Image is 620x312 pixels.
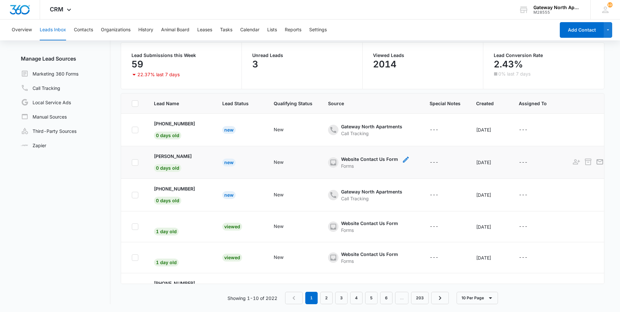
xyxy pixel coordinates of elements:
a: New [222,160,236,165]
a: Archived [21,33,52,41]
button: History [138,20,153,40]
div: --- [430,159,438,166]
a: [PERSON_NAME]0 days old [154,153,192,171]
em: 1 [305,292,318,304]
p: Lead Conversion Rate [494,53,594,58]
div: - - Select to Edit Field [519,159,539,166]
p: 2.43% [494,59,523,69]
a: [PHONE_NUMBER]0 days old [154,185,195,203]
p: [PERSON_NAME] [154,153,192,160]
div: New [274,191,283,198]
div: - - Select to Edit Field [274,159,295,166]
div: Viewed [222,223,242,231]
div: - - Select to Edit Field [274,191,295,199]
button: Tasks [220,20,232,40]
div: New [274,254,283,261]
div: --- [519,223,528,231]
div: Gateway North Apartments [341,188,402,195]
button: Lists [267,20,277,40]
div: - - Select to Edit Field [328,123,414,137]
div: --- [519,126,528,134]
a: Local Service Ads [21,98,71,106]
div: - - Select to Edit Field [154,280,207,299]
p: [PHONE_NUMBER] [154,280,195,287]
a: Manual Sources [21,113,67,121]
div: New [274,159,283,165]
span: 1 day old [154,259,179,266]
div: notifications count [607,2,613,7]
div: Forms [341,163,398,169]
div: - - Select to Edit Field [519,191,539,199]
a: [PHONE_NUMBER]0 days old [154,120,195,138]
button: Add as Contact [572,157,581,166]
div: - - Select to Edit Field [274,223,295,231]
h3: Manage Lead Sources [16,55,110,63]
div: [DATE] [476,159,503,166]
p: 2014 [373,59,396,69]
span: Created [476,100,494,107]
div: - - Select to Edit Field [328,283,414,296]
div: - - Select to Edit Field [328,156,410,169]
a: Call Tracking [21,84,60,92]
a: Third-Party Sources [21,127,76,135]
p: Viewed Leads [373,53,473,58]
div: - - Select to Edit Field [154,185,207,205]
a: Page 4 [350,292,363,304]
button: Reports [285,20,301,40]
button: 10 Per Page [457,292,498,304]
a: Viewed [222,224,242,229]
div: - - Select to Edit Field [519,223,539,231]
button: Leases [197,20,212,40]
div: - - Select to Edit Field [430,254,450,262]
div: --- [430,126,438,134]
div: - - Select to Edit Field [154,153,203,172]
a: 1 day old [154,260,179,265]
a: Page 6 [380,292,393,304]
div: - - Select to Edit Field [519,254,539,262]
div: - - Select to Edit Field [430,191,450,199]
p: [PHONE_NUMBER] [154,120,195,127]
div: - - Select to Edit Field [430,159,450,166]
p: 3 [252,59,258,69]
div: Website Contact Us Form [341,220,398,227]
div: Website Contact Us Form [341,251,398,258]
button: Settings [309,20,327,40]
a: Page 5 [365,292,378,304]
p: Showing 1-10 of 2022 [227,295,277,302]
div: New [274,223,283,230]
span: 0 days old [154,197,181,205]
div: - - Select to Edit Field [430,126,450,134]
div: --- [430,191,438,199]
div: Gateway North Apartments [341,123,402,130]
div: [DATE] [476,126,503,133]
div: - - Select to Edit Field [328,188,414,202]
span: 1 day old [154,228,179,235]
div: New [222,191,236,199]
div: Call Tracking [341,130,402,137]
div: Forms [341,227,398,234]
a: Zapier [21,142,46,149]
div: account id [533,10,581,15]
div: - - Select to Edit Field [274,126,295,134]
div: - - Select to Edit Field [274,254,295,262]
span: Source [328,100,405,107]
button: Leads Inbox [40,20,66,40]
div: - - Select to Edit Field [430,223,450,231]
button: Calendar [240,20,259,40]
p: 59 [131,59,143,69]
span: Special Notes [430,100,461,107]
span: Lead Name [154,100,197,107]
div: [DATE] [476,223,503,230]
div: --- [430,254,438,262]
a: New [222,192,236,198]
span: CRM [50,6,63,13]
div: --- [519,159,528,166]
button: Organizations [101,20,131,40]
div: Gateway North Apartments [341,283,402,290]
a: Page 3 [335,292,348,304]
div: Call Tracking [341,195,402,202]
a: Page 2 [320,292,333,304]
div: - - Select to Edit Field [154,120,207,139]
span: 0 days old [154,132,181,139]
button: Archive [584,157,593,166]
